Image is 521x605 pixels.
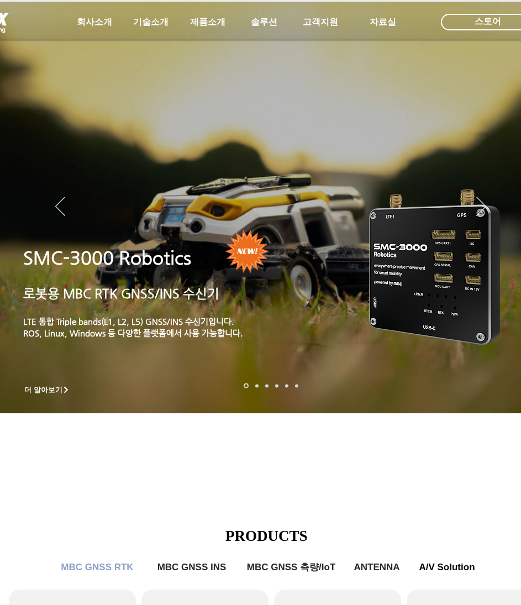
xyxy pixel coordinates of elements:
span: 자료실 [370,17,396,28]
a: 로봇 [285,384,288,387]
span: ANTENNA [354,562,399,573]
span: 스토어 [475,15,501,28]
a: MBC GNSS 측량/IoT [239,556,344,578]
span: MBC GNSS 측량/IoT [247,561,336,574]
span: 회사소개 [77,17,112,28]
a: 드론 8 - SMC 2000 [255,384,259,387]
a: A/V Solution [411,556,483,578]
a: LTE 통합 Triple bands(L1, L2, L5) GNSS/INS 수신기입니다. [23,317,234,326]
span: PRODUCTS [225,528,308,544]
a: 고객지원 [293,11,348,33]
a: 정밀농업 [295,384,298,387]
a: 측량 IoT [265,384,269,387]
span: 기술소개 [133,17,169,28]
a: 더 알아보기 [19,383,75,397]
a: MBC GNSS INS [150,556,233,578]
a: 로봇용 MBC RTK GNSS/INS 수신기 [23,286,219,301]
span: A/V Solution [419,562,475,573]
span: MBC GNSS INS [157,562,227,573]
button: 이전 [55,197,65,218]
a: ANTENNA [349,556,404,578]
a: 로봇- SMC 2000 [244,383,249,388]
a: 자율주행 [275,384,278,387]
a: MBC GNSS RTK [53,556,141,578]
span: 제품소개 [190,17,225,28]
span: MBC GNSS RTK [61,562,133,573]
a: 솔루션 [236,11,292,33]
span: 더 알아보기 [24,385,62,395]
a: 기술소개 [123,11,178,33]
nav: 슬라이드 [240,383,302,388]
span: 고객지원 [303,17,338,28]
a: 자료실 [355,11,411,33]
a: 제품소개 [180,11,235,33]
a: 회사소개 [67,11,122,33]
img: KakaoTalk_20241224_155801212.png [354,173,517,358]
button: 다음 [476,197,486,218]
a: ROS, Linux, Windows 등 다양한 플랫폼에서 사용 가능합니다. [23,328,243,338]
a: SMC-3000 Robotics [23,248,191,269]
span: 솔루션 [251,17,277,28]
